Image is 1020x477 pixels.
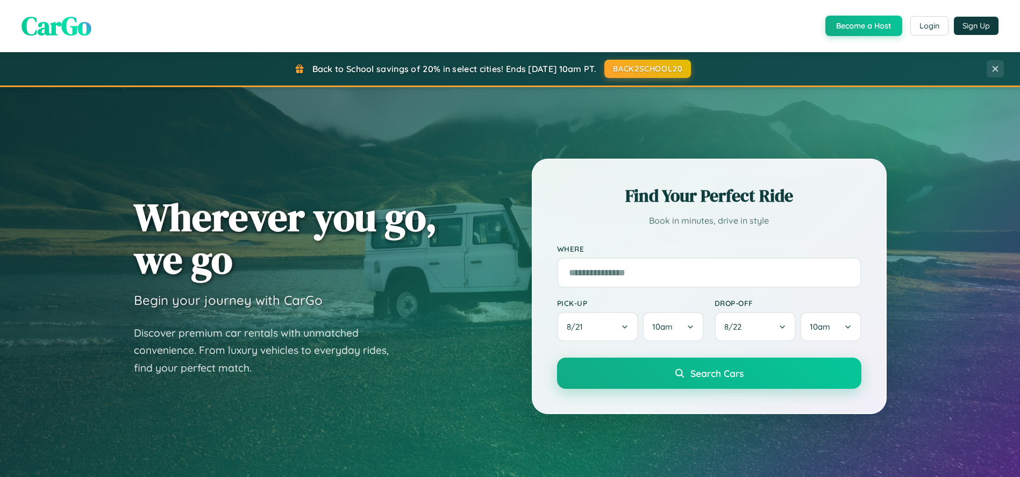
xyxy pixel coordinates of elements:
[652,322,673,332] span: 10am
[557,244,861,253] label: Where
[715,312,796,341] button: 8/22
[800,312,861,341] button: 10am
[567,322,588,332] span: 8 / 21
[134,324,403,377] p: Discover premium car rentals with unmatched convenience. From luxury vehicles to everyday rides, ...
[557,298,704,308] label: Pick-up
[604,60,691,78] button: BACK2SCHOOL20
[810,322,830,332] span: 10am
[690,367,744,379] span: Search Cars
[557,184,861,208] h2: Find Your Perfect Ride
[557,358,861,389] button: Search Cars
[724,322,747,332] span: 8 / 22
[312,63,596,74] span: Back to School savings of 20% in select cities! Ends [DATE] 10am PT.
[825,16,902,36] button: Become a Host
[557,213,861,229] p: Book in minutes, drive in style
[22,8,91,44] span: CarGo
[134,196,437,281] h1: Wherever you go, we go
[643,312,703,341] button: 10am
[954,17,998,35] button: Sign Up
[557,312,639,341] button: 8/21
[910,16,948,35] button: Login
[715,298,861,308] label: Drop-off
[134,292,323,308] h3: Begin your journey with CarGo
